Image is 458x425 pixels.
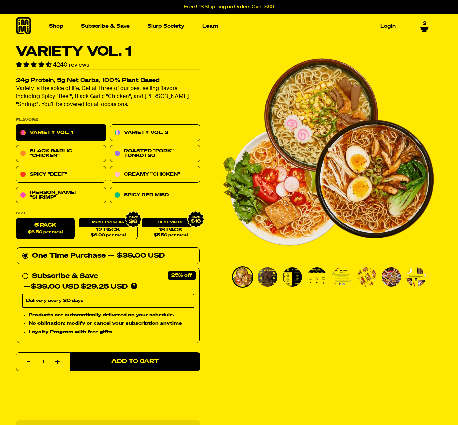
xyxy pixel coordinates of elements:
[28,230,63,235] span: $6.50 per meal
[258,267,277,287] img: Variety Vol. 1
[32,271,98,282] div: Subscribe & Save
[221,45,434,258] div: PDP main carousel
[145,21,187,31] a: Slurp Society
[91,233,126,238] span: $6.00 per meal
[378,21,398,31] a: Login
[110,145,200,162] a: Roasted "Pork" Tonkotsu
[423,20,426,26] span: 2
[53,62,89,68] span: 4240 reviews
[22,251,194,261] div: One Time Purchase
[22,294,194,308] select: Subscribe & Save —$39.00 USD$29.25 USD Products are automatically delivered on your schedule. No ...
[232,266,253,288] li: Go to slide 1
[24,282,128,292] div: — $29.25 USD
[46,14,398,38] nav: Main navigation
[16,187,106,204] a: [PERSON_NAME] "Shrimp"
[29,320,194,327] li: No obligation: modify or cancel your subscription anytime
[16,125,106,141] a: Variety Vol. 1
[16,166,106,183] a: Spicy "Beef"
[307,267,327,287] img: Variety Vol. 1
[382,267,401,287] img: Variety Vol. 1
[29,329,194,336] li: Loyalty Program with free gifts
[20,353,66,371] input: quantity
[79,218,137,240] a: 12 Pack$6.00 per meal
[110,166,200,183] a: Creamy "Chicken"
[154,233,188,238] span: $5.50 per meal
[16,218,75,240] label: 6 Pack
[331,266,353,288] li: Go to slide 5
[108,251,165,261] div: — $39.00 USD
[16,85,200,109] p: Variety is the spice of life. Get all three of our best selling flavors including Spicy "Beef", B...
[46,21,66,31] a: Shop
[257,266,278,288] li: Go to slide 2
[31,284,79,290] del: $39.00 USD
[332,267,352,287] img: Variety Vol. 1
[16,145,106,162] a: Black Garlic "Chicken"
[233,267,252,287] img: Variety Vol. 1
[3,395,63,422] iframe: Marketing Popup
[381,266,402,288] li: Go to slide 7
[16,212,200,215] label: Size
[110,187,200,204] a: Spicy Red Miso
[16,45,200,58] h1: Variety Vol. 1
[142,218,200,240] a: 18 Pack$5.50 per meal
[283,267,302,287] img: Variety Vol. 1
[70,352,200,371] button: Add to Cart
[184,4,274,10] p: Free U.S Shipping on Orders Over $60
[221,266,434,288] div: PDP main carousel thumbnails
[111,359,159,365] span: Add to Cart
[357,267,376,287] img: Variety Vol. 1
[405,266,427,288] li: Go to slide 8
[78,21,132,31] a: Subscribe & Save
[110,125,200,141] a: Variety Vol. 2
[200,21,221,31] a: Learn
[16,62,53,68] span: 4.55 stars
[356,266,377,288] li: Go to slide 6
[406,267,426,287] img: Variety Vol. 1
[221,45,434,258] li: 1 of 8
[420,20,429,32] a: 2
[16,118,200,122] p: Flavors
[221,45,434,258] img: Variety Vol. 1
[306,266,328,288] li: Go to slide 4
[16,78,200,84] h2: 24g Protein, 5g Net Carbs, 100% Plant Based
[282,266,303,288] li: Go to slide 3
[29,311,194,319] li: Products are automatically delivered on your schedule.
